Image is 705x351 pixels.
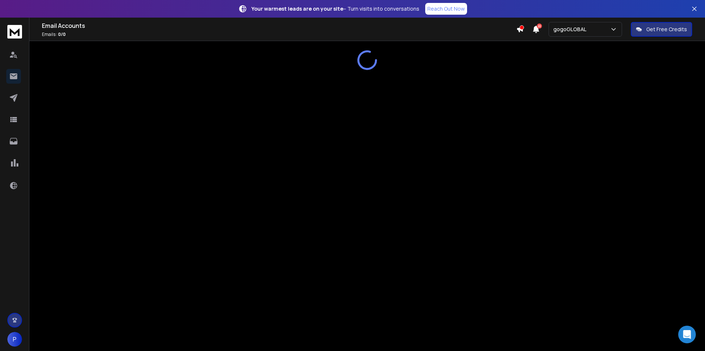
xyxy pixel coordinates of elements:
[42,21,516,30] h1: Email Accounts
[58,31,66,37] span: 0 / 0
[425,3,467,15] a: Reach Out Now
[7,332,22,347] button: P
[553,26,589,33] p: gogoGLOBAL
[631,22,692,37] button: Get Free Credits
[252,5,343,12] strong: Your warmest leads are on your site
[646,26,687,33] p: Get Free Credits
[7,25,22,39] img: logo
[537,23,542,29] span: 22
[252,5,419,12] p: – Turn visits into conversations
[42,32,516,37] p: Emails :
[678,326,696,343] div: Open Intercom Messenger
[427,5,465,12] p: Reach Out Now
